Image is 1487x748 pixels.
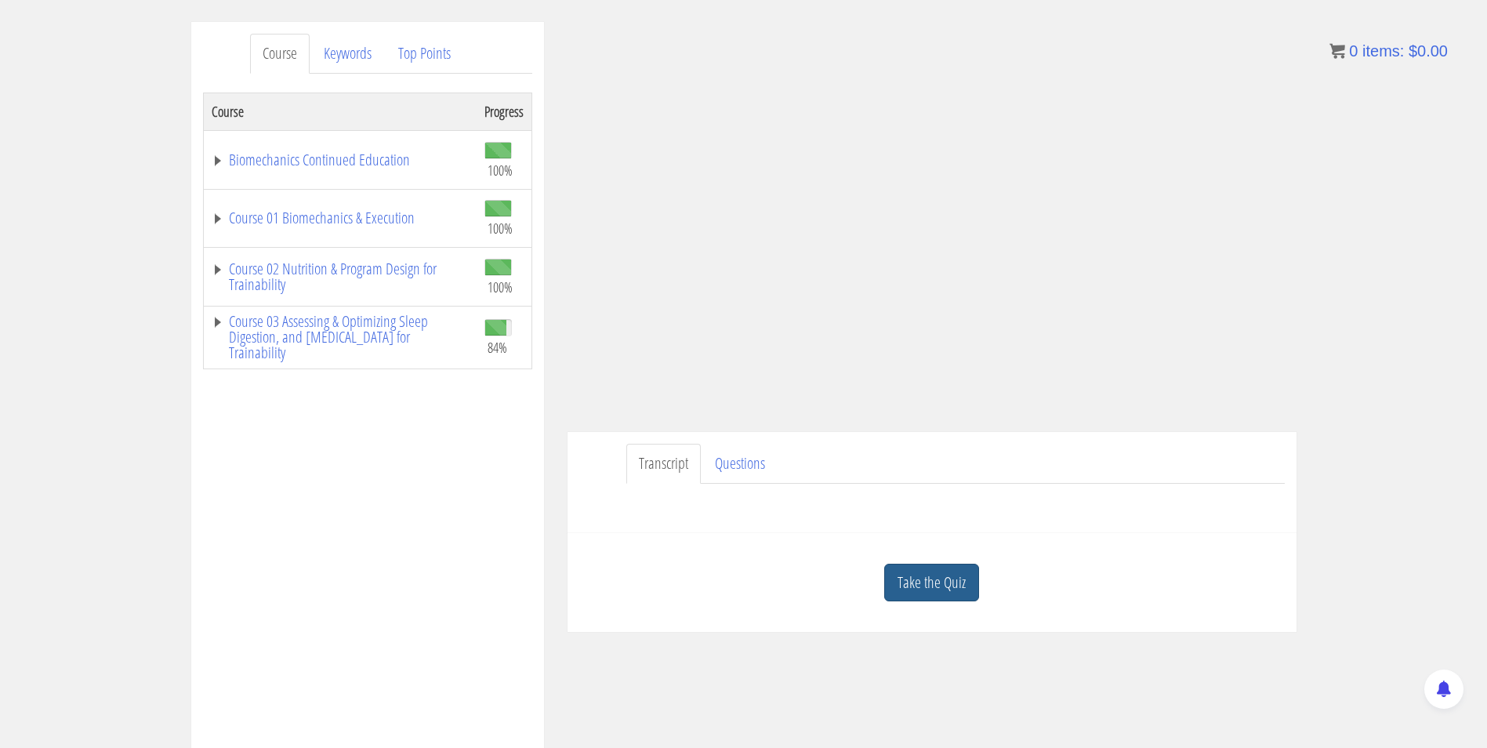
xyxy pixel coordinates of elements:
[1409,42,1448,60] bdi: 0.00
[1329,42,1448,60] a: 0 items: $0.00
[1349,42,1358,60] span: 0
[884,564,979,602] a: Take the Quiz
[488,278,513,296] span: 100%
[626,444,701,484] a: Transcript
[488,162,513,179] span: 100%
[311,34,384,74] a: Keywords
[1409,42,1417,60] span: $
[250,34,310,74] a: Course
[212,152,469,168] a: Biomechanics Continued Education
[702,444,778,484] a: Questions
[386,34,463,74] a: Top Points
[1362,42,1404,60] span: items:
[203,93,477,130] th: Course
[212,210,469,226] a: Course 01 Biomechanics & Execution
[1329,43,1345,59] img: icon11.png
[477,93,532,130] th: Progress
[488,339,507,356] span: 84%
[212,314,469,361] a: Course 03 Assessing & Optimizing Sleep Digestion, and [MEDICAL_DATA] for Trainability
[212,261,469,292] a: Course 02 Nutrition & Program Design for Trainability
[488,220,513,237] span: 100%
